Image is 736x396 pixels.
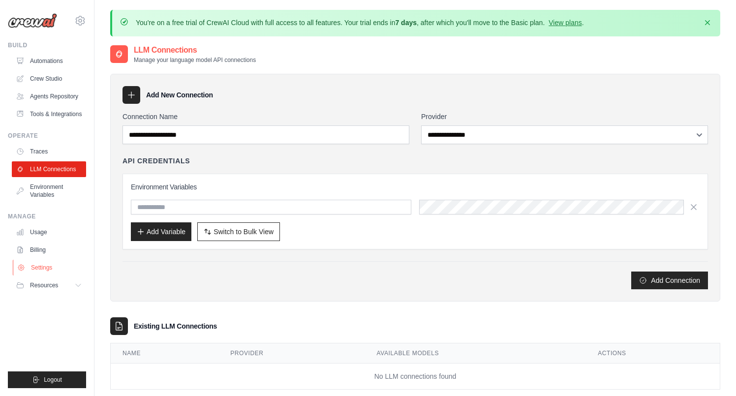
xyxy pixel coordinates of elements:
p: You're on a free trial of CrewAI Cloud with full access to all features. Your trial ends in , aft... [136,18,584,28]
h3: Environment Variables [131,182,700,192]
span: Logout [44,376,62,384]
h4: API Credentials [123,156,190,166]
span: Resources [30,281,58,289]
div: Build [8,41,86,49]
a: Crew Studio [12,71,86,87]
label: Connection Name [123,112,409,122]
h3: Add New Connection [146,90,213,100]
div: Operate [8,132,86,140]
a: Tools & Integrations [12,106,86,122]
div: Manage [8,213,86,220]
th: Available Models [365,343,586,364]
h3: Existing LLM Connections [134,321,217,331]
h2: LLM Connections [134,44,256,56]
button: Logout [8,371,86,388]
button: Add Connection [631,272,708,289]
strong: 7 days [395,19,417,27]
td: No LLM connections found [111,364,720,390]
a: LLM Connections [12,161,86,177]
a: View plans [549,19,582,27]
a: Traces [12,144,86,159]
span: Switch to Bulk View [214,227,274,237]
th: Name [111,343,218,364]
a: Agents Repository [12,89,86,104]
th: Actions [586,343,720,364]
a: Environment Variables [12,179,86,203]
button: Switch to Bulk View [197,222,280,241]
img: Logo [8,13,57,28]
a: Settings [13,260,87,275]
p: Manage your language model API connections [134,56,256,64]
a: Billing [12,242,86,258]
a: Automations [12,53,86,69]
a: Usage [12,224,86,240]
button: Add Variable [131,222,191,241]
label: Provider [421,112,708,122]
th: Provider [218,343,365,364]
button: Resources [12,277,86,293]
